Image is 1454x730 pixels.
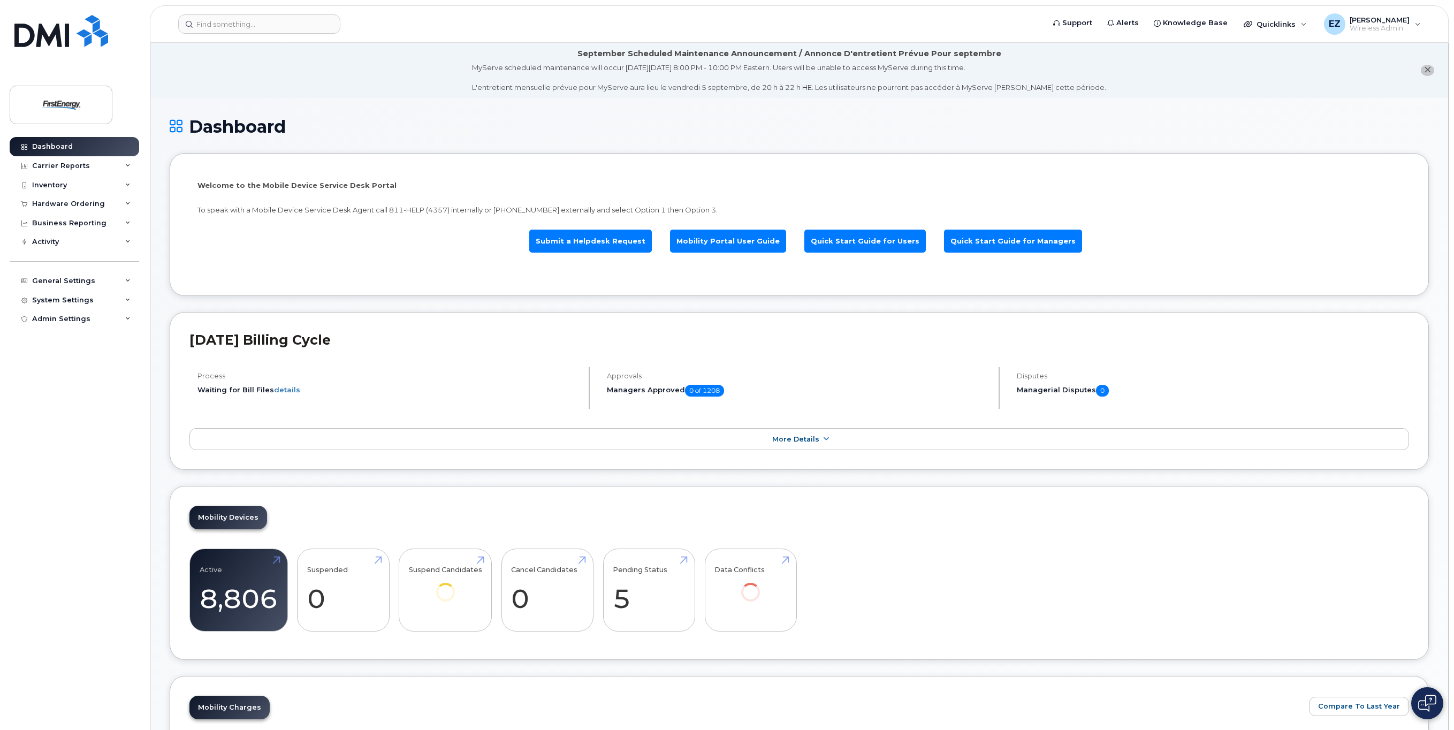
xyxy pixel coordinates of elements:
h5: Managerial Disputes [1017,385,1409,397]
a: details [274,385,300,394]
a: Mobility Devices [189,506,267,529]
span: 0 of 1208 [685,385,724,397]
h5: Managers Approved [607,385,989,397]
p: To speak with a Mobile Device Service Desk Agent call 811-HELP (4357) internally or [PHONE_NUMBER... [197,205,1401,215]
h2: [DATE] Billing Cycle [189,332,1409,348]
h4: Process [197,372,580,380]
h4: Disputes [1017,372,1409,380]
a: Suspend Candidates [409,555,482,617]
a: Quick Start Guide for Managers [944,230,1082,253]
a: Data Conflicts [714,555,787,617]
li: Waiting for Bill Files [197,385,580,395]
button: close notification [1421,65,1434,76]
div: MyServe scheduled maintenance will occur [DATE][DATE] 8:00 PM - 10:00 PM Eastern. Users will be u... [472,63,1106,93]
a: Active 8,806 [200,555,278,626]
a: Cancel Candidates 0 [511,555,583,626]
h4: Approvals [607,372,989,380]
a: Mobility Portal User Guide [670,230,786,253]
a: Suspended 0 [307,555,379,626]
a: Pending Status 5 [613,555,685,626]
span: Compare To Last Year [1318,701,1400,711]
span: More Details [772,435,819,443]
p: Welcome to the Mobile Device Service Desk Portal [197,180,1401,191]
h1: Dashboard [170,117,1429,136]
a: Submit a Helpdesk Request [529,230,652,253]
span: 0 [1096,385,1109,397]
img: Open chat [1418,695,1436,712]
button: Compare To Last Year [1309,697,1409,716]
a: Quick Start Guide for Users [804,230,926,253]
a: Mobility Charges [189,696,270,719]
div: September Scheduled Maintenance Announcement / Annonce D'entretient Prévue Pour septembre [577,48,1001,59]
